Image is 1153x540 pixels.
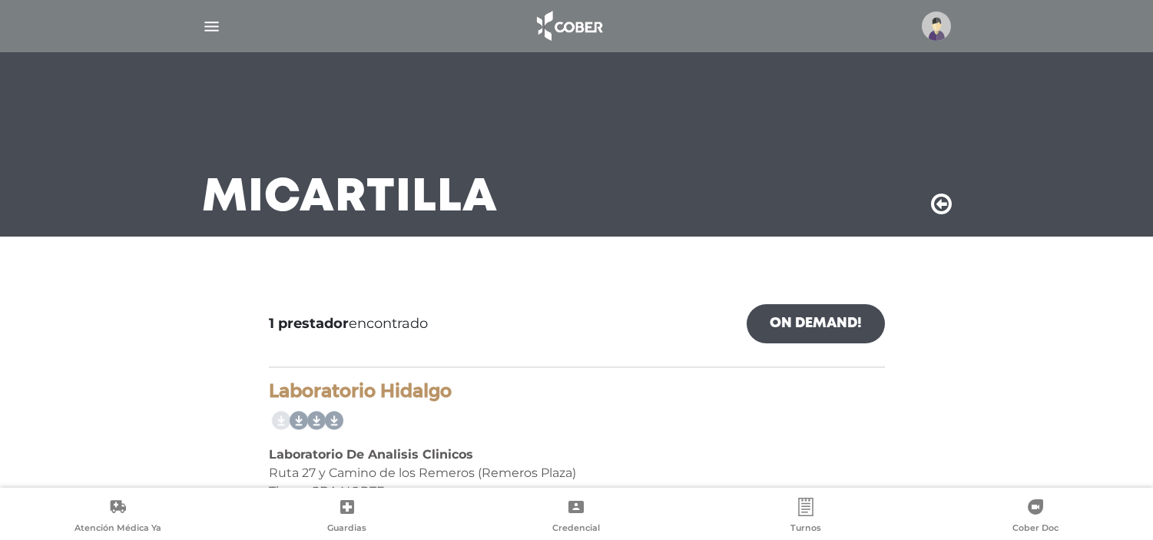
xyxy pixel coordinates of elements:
[790,522,821,536] span: Turnos
[1012,522,1059,536] span: Cober Doc
[528,8,609,45] img: logo_cober_home-white.png
[202,17,221,36] img: Cober_menu-lines-white.svg
[747,304,885,343] a: On Demand!
[202,178,498,218] h3: Mi Cartilla
[920,498,1150,537] a: Cober Doc
[269,313,428,334] span: encontrado
[269,315,349,332] b: 1 prestador
[75,522,161,536] span: Atención Médica Ya
[462,498,691,537] a: Credencial
[691,498,921,537] a: Turnos
[552,522,600,536] span: Credencial
[269,482,885,501] div: Tigre - GBA NORTE
[233,498,462,537] a: Guardias
[3,498,233,537] a: Atención Médica Ya
[269,447,473,462] b: Laboratorio De Analisis Clinicos
[269,380,885,403] h4: Laboratorio Hidalgo
[922,12,951,41] img: profile-placeholder.svg
[327,522,366,536] span: Guardias
[269,464,885,482] div: Ruta 27 y Camino de los Remeros (Remeros Plaza)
